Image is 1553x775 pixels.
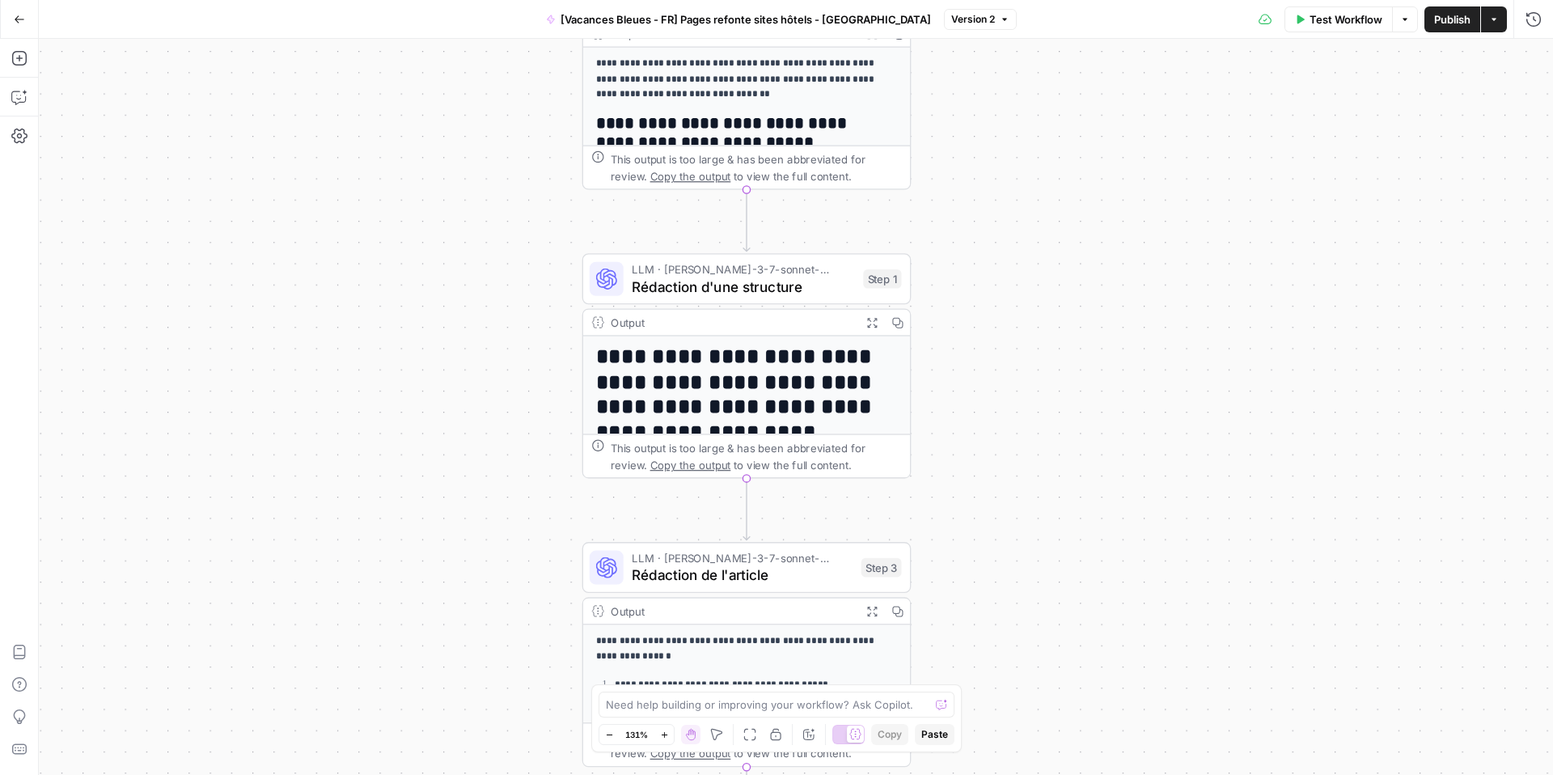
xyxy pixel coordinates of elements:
[632,565,853,586] span: Rédaction de l'article
[1310,11,1382,28] span: Test Workflow
[743,190,750,252] g: Edge from step_2 to step_1
[582,542,912,767] div: LLM · [PERSON_NAME]-3-7-sonnet-20250219Rédaction de l'articleStep 3Output**** **** **** **** ****...
[743,478,750,540] g: Edge from step_1 to step_3
[650,747,731,760] span: Copy the output
[611,150,901,184] div: This output is too large & has been abbreviated for review. to view the full content.
[951,12,995,27] span: Version 2
[611,728,901,762] div: This output is too large & has been abbreviated for review. to view the full content.
[650,458,731,471] span: Copy the output
[611,25,853,42] div: Output
[921,727,948,742] span: Paste
[944,9,1017,30] button: Version 2
[632,260,854,277] span: LLM · [PERSON_NAME]-3-7-sonnet-20250219
[561,11,931,28] span: [Vacances Bleues - FR] Pages refonte sites hôtels - [GEOGRAPHIC_DATA]
[611,439,901,473] div: This output is too large & has been abbreviated for review. to view the full content.
[915,724,954,745] button: Paste
[632,276,854,297] span: Rédaction d'une structure
[1284,6,1392,32] button: Test Workflow
[650,170,731,183] span: Copy the output
[1424,6,1480,32] button: Publish
[611,314,853,331] div: Output
[861,558,902,578] div: Step 3
[871,724,908,745] button: Copy
[878,727,902,742] span: Copy
[536,6,941,32] button: [Vacances Bleues - FR] Pages refonte sites hôtels - [GEOGRAPHIC_DATA]
[625,728,648,741] span: 131%
[1434,11,1470,28] span: Publish
[632,549,853,566] span: LLM · [PERSON_NAME]-3-7-sonnet-20250219
[582,253,912,478] div: LLM · [PERSON_NAME]-3-7-sonnet-20250219Rédaction d'une structureStep 1Output**** **** **** **** *...
[611,603,853,620] div: Output
[863,269,901,289] div: Step 1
